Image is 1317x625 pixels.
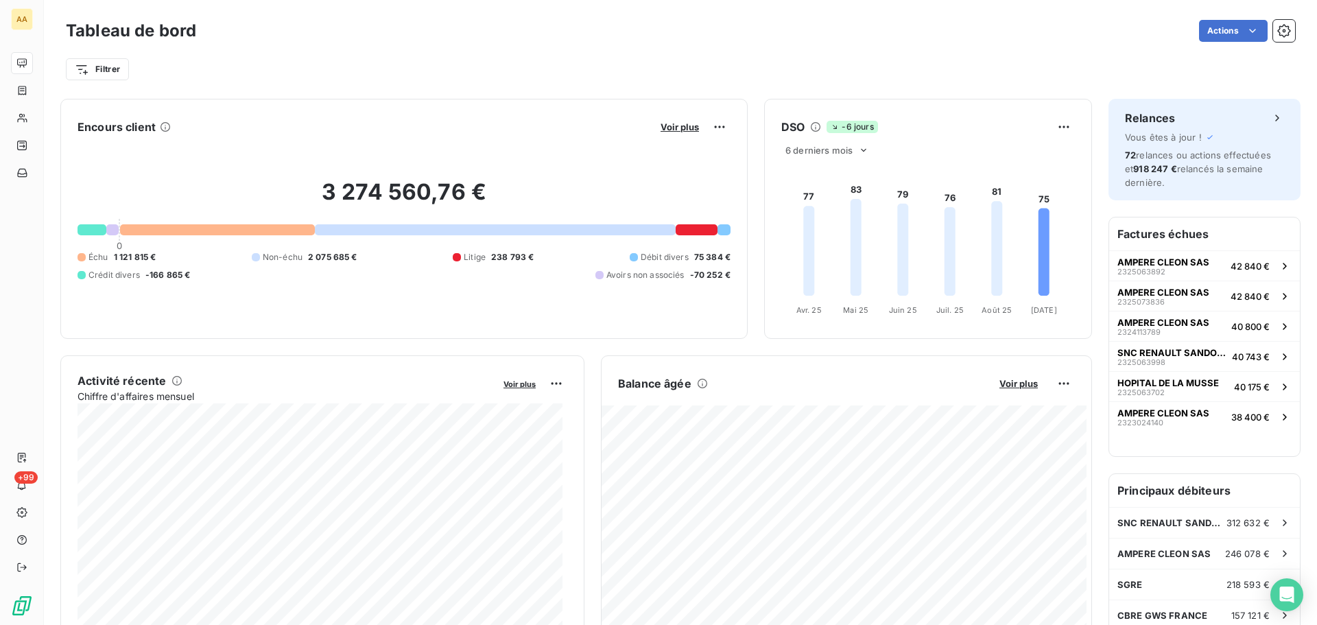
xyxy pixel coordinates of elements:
[781,119,805,135] h6: DSO
[145,269,191,281] span: -166 865 €
[1117,548,1211,559] span: AMPERE CLEON SAS
[1199,20,1268,42] button: Actions
[661,121,699,132] span: Voir plus
[1109,281,1300,311] button: AMPERE CLEON SAS232507383642 840 €
[14,471,38,484] span: +99
[694,251,731,263] span: 75 384 €
[117,240,122,251] span: 0
[1117,418,1163,427] span: 2323024140
[78,389,494,403] span: Chiffre d'affaires mensuel
[1234,381,1270,392] span: 40 175 €
[1232,351,1270,362] span: 40 743 €
[1117,377,1219,388] span: HOPITAL DE LA MUSSE
[656,121,703,133] button: Voir plus
[88,251,108,263] span: Échu
[491,251,534,263] span: 238 793 €
[114,251,156,263] span: 1 121 815 €
[1225,548,1270,559] span: 246 078 €
[1125,150,1271,188] span: relances ou actions effectuées et relancés la semaine dernière.
[995,377,1042,390] button: Voir plus
[1109,250,1300,281] button: AMPERE CLEON SAS232506389242 840 €
[1109,401,1300,432] button: AMPERE CLEON SAS232302414038 400 €
[843,305,868,315] tspan: Mai 25
[1270,578,1303,611] div: Open Intercom Messenger
[78,119,156,135] h6: Encours client
[1117,268,1165,276] span: 2325063892
[1109,217,1300,250] h6: Factures échues
[618,375,691,392] h6: Balance âgée
[1125,132,1202,143] span: Vous êtes à jour !
[11,595,33,617] img: Logo LeanPay
[1117,388,1165,397] span: 2325063702
[936,305,964,315] tspan: Juil. 25
[1117,579,1143,590] span: SGRE
[1231,321,1270,332] span: 40 800 €
[1109,311,1300,341] button: AMPERE CLEON SAS232411378940 800 €
[1226,579,1270,590] span: 218 593 €
[982,305,1012,315] tspan: Août 25
[263,251,302,263] span: Non-échu
[1231,261,1270,272] span: 42 840 €
[499,377,540,390] button: Voir plus
[78,373,166,389] h6: Activité récente
[690,269,731,281] span: -70 252 €
[1109,371,1300,401] button: HOPITAL DE LA MUSSE232506370240 175 €
[1117,408,1209,418] span: AMPERE CLEON SAS
[827,121,877,133] span: -6 jours
[1109,474,1300,507] h6: Principaux débiteurs
[1031,305,1057,315] tspan: [DATE]
[1117,347,1226,358] span: SNC RENAULT SANDOUVILLE
[1117,358,1165,366] span: 2325063998
[999,378,1038,389] span: Voir plus
[1125,110,1175,126] h6: Relances
[1231,412,1270,423] span: 38 400 €
[1117,610,1207,621] span: CBRE GWS FRANCE
[1117,287,1209,298] span: AMPERE CLEON SAS
[1117,298,1165,306] span: 2325073836
[1117,257,1209,268] span: AMPERE CLEON SAS
[785,145,853,156] span: 6 derniers mois
[889,305,917,315] tspan: Juin 25
[1117,328,1161,336] span: 2324113789
[88,269,140,281] span: Crédit divers
[503,379,536,389] span: Voir plus
[66,58,129,80] button: Filtrer
[1109,341,1300,371] button: SNC RENAULT SANDOUVILLE232506399840 743 €
[66,19,196,43] h3: Tableau de bord
[1117,517,1226,528] span: SNC RENAULT SANDOUVILLE
[1231,291,1270,302] span: 42 840 €
[1231,610,1270,621] span: 157 121 €
[1133,163,1176,174] span: 918 247 €
[78,178,731,220] h2: 3 274 560,76 €
[1117,317,1209,328] span: AMPERE CLEON SAS
[796,305,822,315] tspan: Avr. 25
[464,251,486,263] span: Litige
[641,251,689,263] span: Débit divers
[1125,150,1136,161] span: 72
[606,269,685,281] span: Avoirs non associés
[308,251,357,263] span: 2 075 685 €
[11,8,33,30] div: AA
[1226,517,1270,528] span: 312 632 €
